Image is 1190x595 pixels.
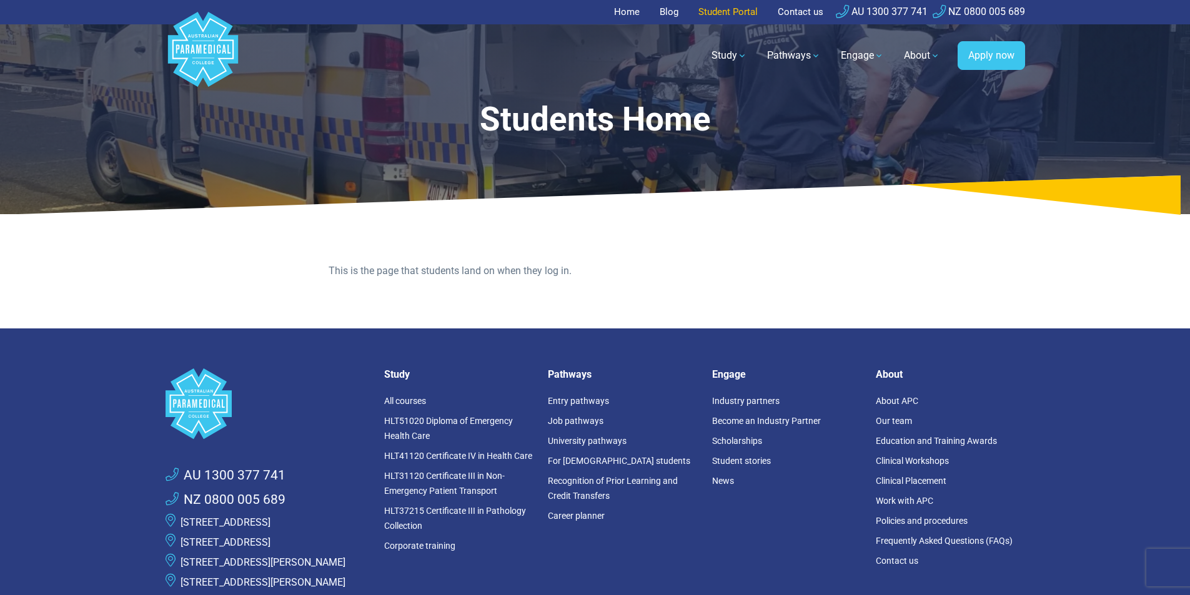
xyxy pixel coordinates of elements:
[166,490,285,510] a: NZ 0800 005 689
[384,396,426,406] a: All courses
[181,536,270,548] a: [STREET_ADDRESS]
[836,6,928,17] a: AU 1300 377 741
[548,456,690,466] a: For [DEMOGRAPHIC_DATA] students
[876,536,1013,546] a: Frequently Asked Questions (FAQs)
[704,38,755,73] a: Study
[876,456,949,466] a: Clinical Workshops
[876,396,918,406] a: About APC
[876,476,946,486] a: Clinical Placement
[181,556,345,568] a: [STREET_ADDRESS][PERSON_NAME]
[876,496,933,506] a: Work with APC
[548,416,603,426] a: Job pathways
[384,368,533,380] h5: Study
[712,416,821,426] a: Become an Industry Partner
[548,368,697,380] h5: Pathways
[384,471,505,496] a: HLT31120 Certificate III in Non-Emergency Patient Transport
[384,451,532,461] a: HLT41120 Certificate IV in Health Care
[958,41,1025,70] a: Apply now
[384,506,526,531] a: HLT37215 Certificate III in Pathology Collection
[760,38,828,73] a: Pathways
[876,416,912,426] a: Our team
[712,436,762,446] a: Scholarships
[548,476,678,501] a: Recognition of Prior Learning and Credit Transfers
[548,436,627,446] a: University pathways
[329,263,861,278] p: This is the page that students land on when they log in.
[384,416,513,441] a: HLT51020 Diploma of Emergency Health Care
[166,24,240,87] a: Australian Paramedical College
[876,368,1025,380] h5: About
[933,6,1025,17] a: NZ 0800 005 689
[876,436,997,446] a: Education and Training Awards
[712,476,734,486] a: News
[166,368,369,439] a: Space
[876,516,968,526] a: Policies and procedures
[273,100,918,139] h1: Students Home
[166,466,285,486] a: AU 1300 377 741
[384,541,455,551] a: Corporate training
[548,511,605,521] a: Career planner
[712,456,771,466] a: Student stories
[896,38,948,73] a: About
[181,576,345,588] a: [STREET_ADDRESS][PERSON_NAME]
[712,368,861,380] h5: Engage
[833,38,891,73] a: Engage
[181,516,270,528] a: [STREET_ADDRESS]
[876,556,918,566] a: Contact us
[712,396,780,406] a: Industry partners
[548,396,609,406] a: Entry pathways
